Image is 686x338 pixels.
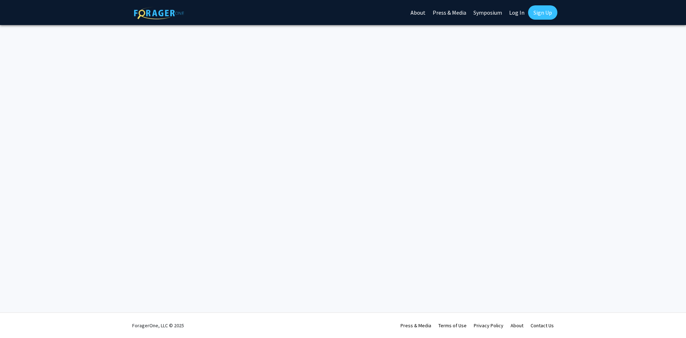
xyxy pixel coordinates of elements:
[438,322,467,329] a: Terms of Use
[134,7,184,19] img: ForagerOne Logo
[401,322,431,329] a: Press & Media
[132,313,184,338] div: ForagerOne, LLC © 2025
[531,322,554,329] a: Contact Us
[474,322,503,329] a: Privacy Policy
[528,5,557,20] a: Sign Up
[511,322,523,329] a: About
